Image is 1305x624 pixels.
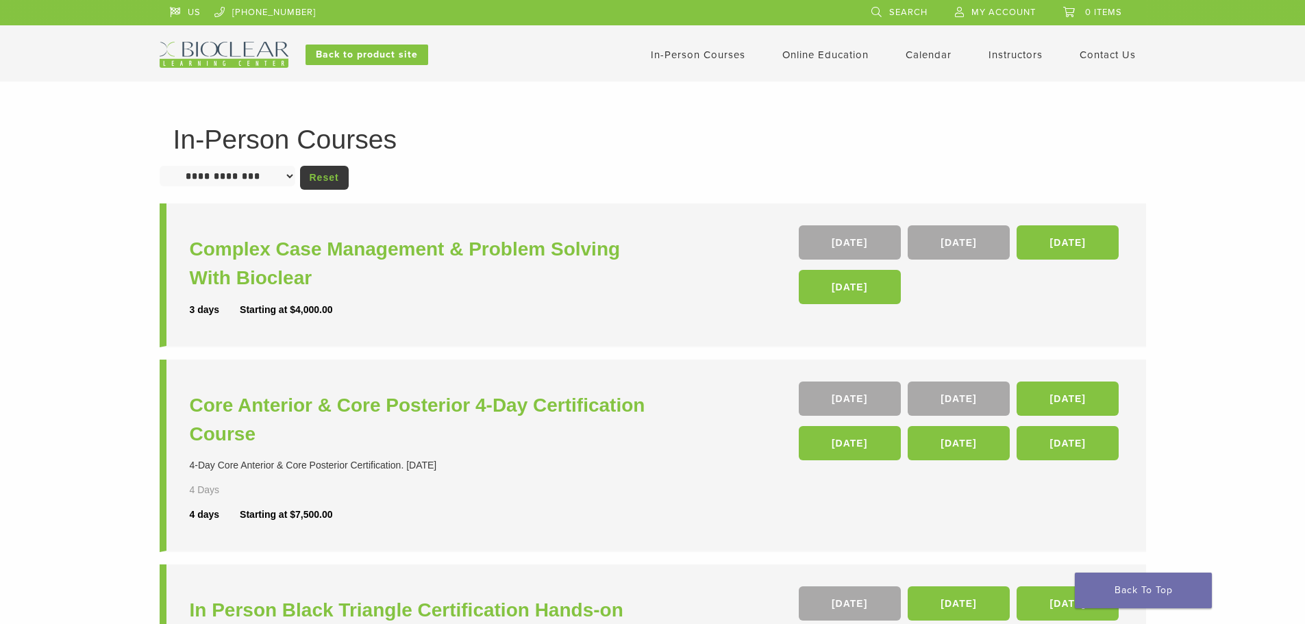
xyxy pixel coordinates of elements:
a: [DATE] [908,382,1010,416]
a: [DATE] [908,225,1010,260]
span: 0 items [1085,7,1122,18]
a: In-Person Courses [651,49,745,61]
a: [DATE] [908,426,1010,460]
img: Bioclear [160,42,288,68]
a: [DATE] [1017,225,1119,260]
h1: In-Person Courses [173,126,1132,153]
div: 4-Day Core Anterior & Core Posterior Certification. [DATE] [190,458,656,473]
a: [DATE] [799,426,901,460]
a: [DATE] [799,382,901,416]
div: , , , [799,225,1123,311]
a: Core Anterior & Core Posterior 4-Day Certification Course [190,391,656,449]
a: Instructors [989,49,1043,61]
a: [DATE] [1017,382,1119,416]
span: My Account [971,7,1036,18]
a: Contact Us [1080,49,1136,61]
a: [DATE] [908,586,1010,621]
a: [DATE] [799,586,901,621]
div: Starting at $4,000.00 [240,303,332,317]
span: Search [889,7,928,18]
div: 4 Days [190,483,260,497]
div: , , , , , [799,382,1123,467]
a: Back to product site [306,45,428,65]
a: [DATE] [799,225,901,260]
div: 4 days [190,508,240,522]
a: [DATE] [1017,586,1119,621]
div: 3 days [190,303,240,317]
a: Complex Case Management & Problem Solving With Bioclear [190,235,656,292]
a: Calendar [906,49,952,61]
a: [DATE] [799,270,901,304]
div: Starting at $7,500.00 [240,508,332,522]
a: Online Education [782,49,869,61]
a: Back To Top [1075,573,1212,608]
a: [DATE] [1017,426,1119,460]
a: Reset [300,166,349,190]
